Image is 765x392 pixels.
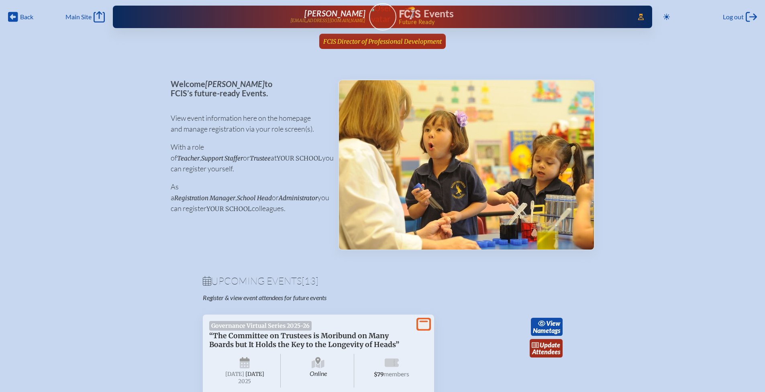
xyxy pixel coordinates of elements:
span: Back [20,13,33,21]
a: [PERSON_NAME][EMAIL_ADDRESS][DOMAIN_NAME] [139,9,366,25]
span: Governance Virtual Series 2025-26 [209,321,312,331]
span: Teacher [177,154,200,162]
a: updateAttendees [530,339,563,357]
a: User Avatar [369,3,396,30]
p: With a role of , or at you can register yourself. [171,142,325,174]
p: [EMAIL_ADDRESS][DOMAIN_NAME] [290,18,366,23]
span: [13] [302,275,318,287]
span: [DATE] [225,371,244,378]
span: $79 [374,371,384,378]
span: “The Committee on Trustees is Moribund on Many Boards but It Holds the Key to the Longevity of He... [209,331,399,349]
span: Support Staffer [201,154,243,162]
h1: Upcoming Events [203,276,563,286]
span: view [546,319,560,327]
span: Main Site [65,13,92,21]
span: 2025 [216,378,274,384]
span: members [384,370,409,378]
div: FCIS Events — Future ready [400,6,627,25]
a: viewNametags [531,318,563,336]
a: Main Site [65,11,105,22]
p: As a , or you can register colleagues. [171,181,325,214]
p: View event information here on the homepage and manage registration via your role screen(s). [171,113,325,134]
span: update [540,341,560,349]
span: [PERSON_NAME] [205,79,265,89]
span: [DATE] [245,371,264,378]
img: User Avatar [365,3,400,24]
span: [PERSON_NAME] [304,8,365,18]
span: FCIS Director of Professional Development [323,38,442,45]
a: FCIS Director of Professional Development [320,34,445,49]
span: Log out [723,13,744,21]
span: Administrator [279,194,318,202]
span: School Head [237,194,272,202]
span: Registration Manager [174,194,235,202]
span: Trustee [250,154,271,162]
img: Events [339,80,594,250]
span: your school [277,154,322,162]
span: Online [282,354,354,388]
p: Welcome to FCIS’s future-ready Events. [171,79,325,97]
span: your school [206,205,252,213]
span: Future Ready [399,19,626,25]
p: Register & view event attendees for future events [203,294,415,302]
